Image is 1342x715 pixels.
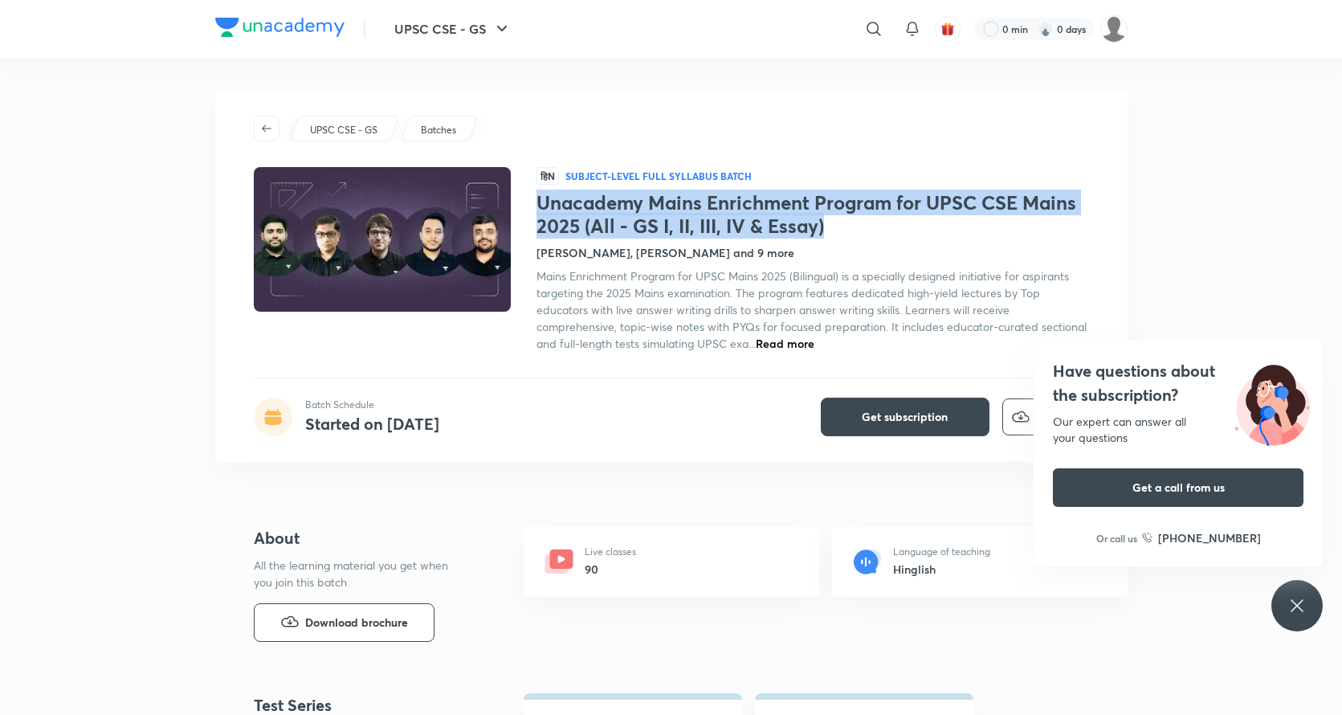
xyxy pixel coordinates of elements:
button: avatar [935,16,961,42]
p: All the learning material you get when you join this batch [254,557,461,590]
p: UPSC CSE - GS [310,123,377,137]
a: Batches [418,123,459,137]
span: हिN [536,167,559,185]
p: Or call us [1096,531,1137,545]
button: Get subscription [821,398,989,436]
img: avatar [940,22,955,36]
a: UPSC CSE - GS [307,123,380,137]
img: Thumbnail [251,165,512,313]
span: Mains Enrichment Program for UPSC Mains 2025 (Bilingual) is a specially designed initiative for a... [536,268,1087,351]
h4: About [254,526,472,550]
h6: Hinglish [893,561,990,578]
p: Batches [421,123,456,137]
button: UPSC CSE - GS [385,13,521,45]
img: Abdul Ramzeen [1100,15,1128,43]
p: Live classes [585,545,636,559]
h4: Started on [DATE] [305,413,439,435]
img: streak [1038,21,1054,37]
h4: [PERSON_NAME], [PERSON_NAME] and 9 more [536,244,794,261]
h4: Have questions about the subscription? [1053,359,1303,407]
span: Get subscription [862,409,948,425]
span: Download brochure [305,614,408,631]
div: Our expert can answer all your questions [1053,414,1303,446]
p: Language of teaching [893,545,990,559]
button: Get a call from us [1053,468,1303,507]
p: Batch Schedule [305,398,439,412]
h1: Unacademy Mains Enrichment Program for UPSC CSE Mains 2025 (All - GS I, II, III, IV & Essay) [536,191,1089,238]
button: Download brochure [254,603,434,642]
a: [PHONE_NUMBER] [1142,529,1261,546]
h6: [PHONE_NUMBER] [1158,529,1261,546]
img: Company Logo [215,18,345,37]
p: Subject-level full syllabus Batch [565,170,752,182]
span: Read more [756,336,814,351]
a: Company Logo [215,18,345,41]
h6: 90 [585,561,636,578]
img: ttu_illustration_new.svg [1222,359,1323,446]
